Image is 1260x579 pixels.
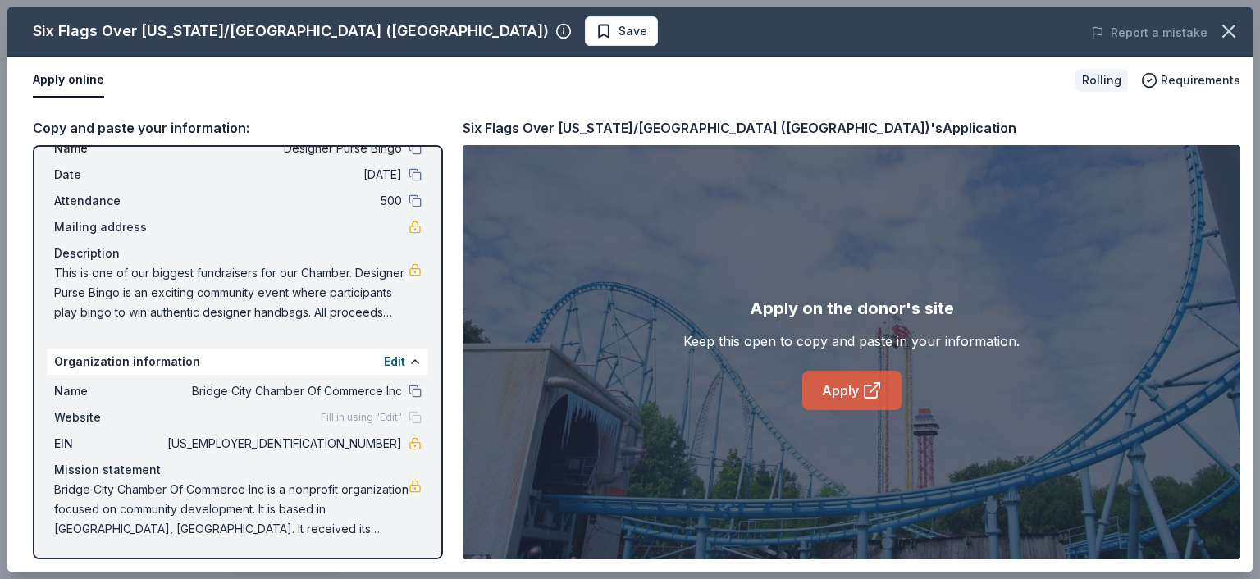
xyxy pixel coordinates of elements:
[54,408,164,427] span: Website
[164,434,402,454] span: [US_EMPLOYER_IDENTIFICATION_NUMBER]
[164,191,402,211] span: 500
[33,18,549,44] div: Six Flags Over [US_STATE]/[GEOGRAPHIC_DATA] ([GEOGRAPHIC_DATA])
[54,434,164,454] span: EIN
[619,21,647,41] span: Save
[1075,69,1128,92] div: Rolling
[802,371,902,410] a: Apply
[48,349,428,375] div: Organization information
[33,63,104,98] button: Apply online
[54,217,164,237] span: Mailing address
[54,263,409,322] span: This is one of our biggest fundraisers for our Chamber. Designer Purse Bingo is an exciting commu...
[33,117,443,139] div: Copy and paste your information:
[1161,71,1240,90] span: Requirements
[585,16,658,46] button: Save
[54,460,422,480] div: Mission statement
[54,480,409,539] span: Bridge City Chamber Of Commerce Inc is a nonprofit organization focused on community development....
[321,411,402,424] span: Fill in using "Edit"
[54,244,422,263] div: Description
[54,381,164,401] span: Name
[683,331,1020,351] div: Keep this open to copy and paste in your information.
[384,352,405,372] button: Edit
[54,165,164,185] span: Date
[750,295,954,321] div: Apply on the donor's site
[54,191,164,211] span: Attendance
[164,139,402,158] span: Designer Purse Bingo
[164,165,402,185] span: [DATE]
[1091,23,1207,43] button: Report a mistake
[54,139,164,158] span: Name
[463,117,1016,139] div: Six Flags Over [US_STATE]/[GEOGRAPHIC_DATA] ([GEOGRAPHIC_DATA])'s Application
[164,381,402,401] span: Bridge City Chamber Of Commerce Inc
[1141,71,1240,90] button: Requirements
